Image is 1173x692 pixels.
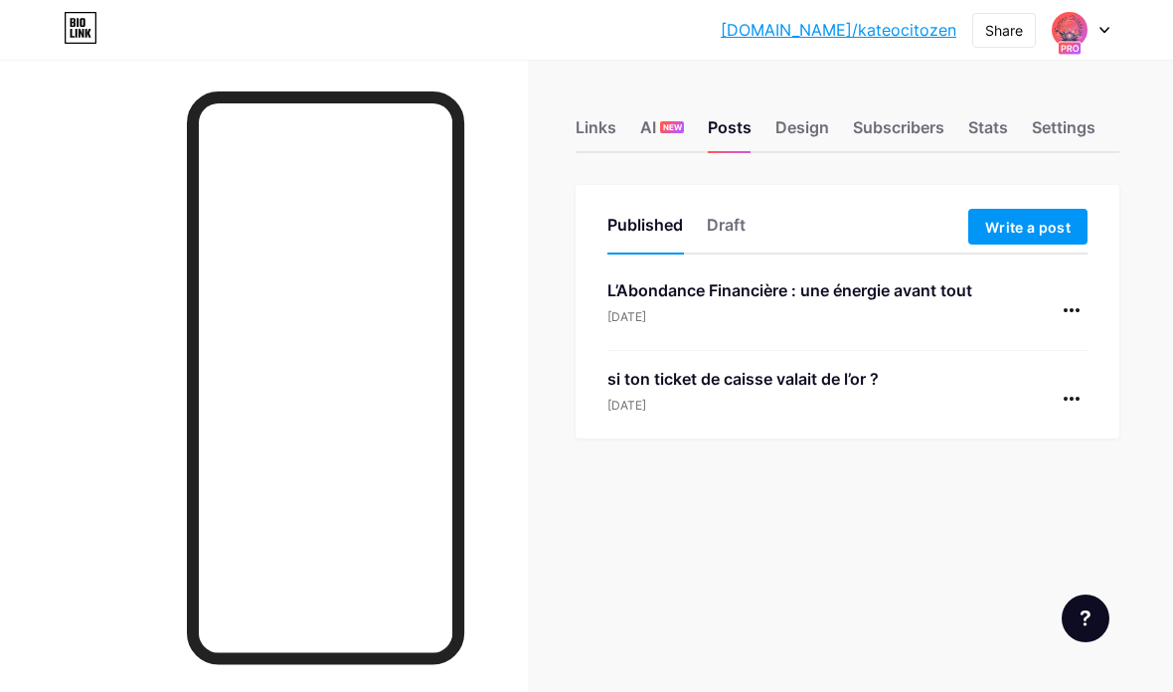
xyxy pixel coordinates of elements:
div: Subscribers [853,115,944,151]
div: Draft [707,213,746,249]
div: Published [607,213,683,249]
div: Links [576,115,616,151]
div: Posts [708,115,752,151]
span: Write a post [985,219,1071,236]
div: si ton ticket de caisse valait de l’or ? [607,367,879,391]
div: AI [640,115,684,151]
span: NEW [663,121,682,133]
img: kateocitozen [1051,11,1089,49]
div: Share [985,20,1023,41]
div: Stats [968,115,1008,151]
a: [DOMAIN_NAME]/kateocitozen [721,18,956,42]
div: Settings [1032,115,1095,151]
div: L’Abondance Financière : une énergie avant tout [607,278,972,302]
button: Write a post [968,209,1088,245]
div: [DATE] [607,397,879,415]
div: Design [775,115,829,151]
div: [DATE] [607,308,972,326]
